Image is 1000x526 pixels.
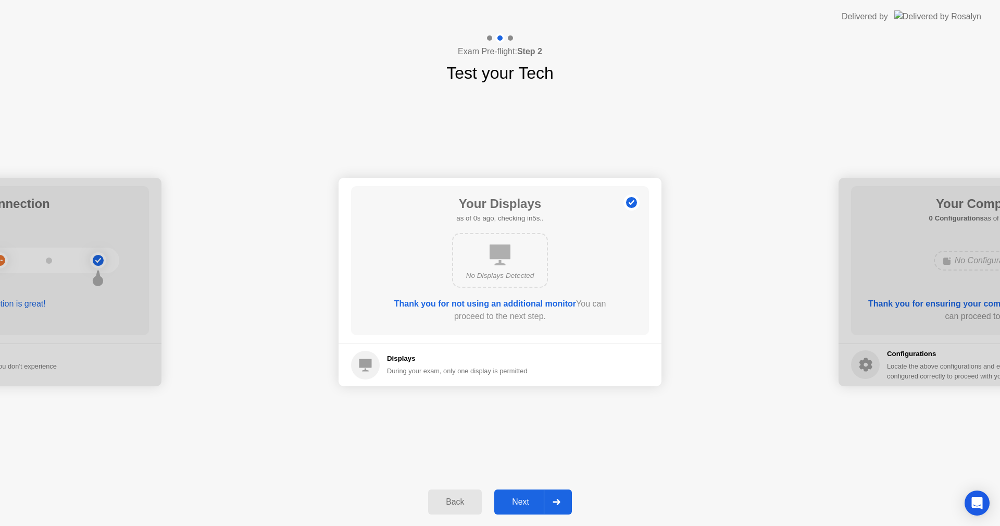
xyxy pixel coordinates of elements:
h1: Your Displays [456,194,543,213]
div: Back [431,497,479,507]
div: Open Intercom Messenger [965,491,990,516]
div: Next [497,497,544,507]
button: Next [494,490,572,515]
h4: Exam Pre-flight: [458,45,542,58]
div: During your exam, only one display is permitted [387,366,528,376]
div: No Displays Detected [461,271,539,281]
h5: as of 0s ago, checking in5s.. [456,213,543,224]
img: Delivered by Rosalyn [894,10,981,22]
h1: Test your Tech [446,60,554,85]
div: Delivered by [842,10,888,23]
button: Back [428,490,482,515]
h5: Displays [387,353,528,364]
div: You can proceed to the next step. [381,298,619,323]
b: Thank you for not using an additional monitor [394,299,576,308]
b: Step 2 [517,47,542,56]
